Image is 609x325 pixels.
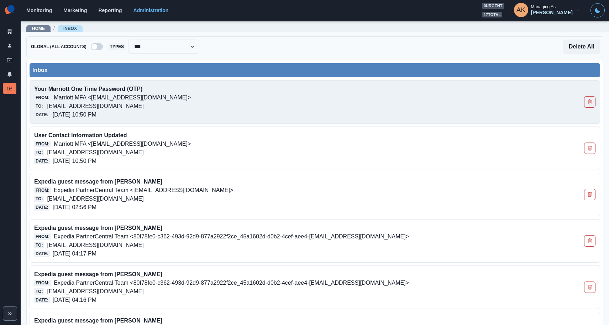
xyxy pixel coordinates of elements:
[34,196,44,202] span: To:
[34,251,50,257] span: Date:
[34,158,50,164] span: Date:
[3,306,17,321] button: Expand
[47,148,143,157] p: [EMAIL_ADDRESS][DOMAIN_NAME]
[109,43,125,50] span: Types
[53,157,96,165] p: [DATE] 10:50 PM
[516,1,526,19] div: Alex Kalogeropoulos
[53,249,96,258] p: [DATE] 04:17 PM
[26,7,52,13] a: Monitoring
[54,140,191,148] p: Marriott MFA <[EMAIL_ADDRESS][DOMAIN_NAME]>
[34,149,44,156] span: To:
[3,40,16,51] a: Users
[47,195,143,203] p: [EMAIL_ADDRESS][DOMAIN_NAME]
[34,316,483,325] p: Expedia guest message from [PERSON_NAME]
[26,25,83,32] nav: breadcrumb
[3,26,16,37] a: Clients
[34,85,483,93] p: Your Marriott One Time Password (OTP)
[3,83,16,94] a: Inbox
[30,43,88,50] span: Global (All Accounts)
[47,287,143,296] p: [EMAIL_ADDRESS][DOMAIN_NAME]
[482,3,504,9] span: 0 urgent
[133,7,169,13] a: Administration
[34,224,483,232] p: Expedia guest message from [PERSON_NAME]
[34,141,51,147] span: From:
[584,282,595,293] button: Delete Email
[34,177,483,186] p: Expedia guest message from [PERSON_NAME]
[32,66,597,74] div: Inbox
[584,96,595,108] button: Delete Email
[53,296,96,304] p: [DATE] 04:16 PM
[34,233,51,240] span: From:
[34,288,44,295] span: To:
[34,112,50,118] span: Date:
[54,186,233,195] p: Expedia PartnerCentral Team <[EMAIL_ADDRESS][DOMAIN_NAME]>
[47,102,143,110] p: [EMAIL_ADDRESS][DOMAIN_NAME]
[54,232,409,241] p: Expedia PartnerCentral Team <80f78fe0-c362-493d-92d9-877a2922f2ce_45a1602d-d0b2-4cef-aee4-[EMAIL_...
[63,26,77,31] a: Inbox
[34,131,483,140] p: User Contact Information Updated
[47,241,143,249] p: [EMAIL_ADDRESS][DOMAIN_NAME]
[34,270,483,279] p: Expedia guest message from [PERSON_NAME]
[563,40,600,54] button: Delete All
[34,280,51,286] span: From:
[508,3,586,17] button: Managing As[PERSON_NAME]
[531,10,573,16] div: [PERSON_NAME]
[3,54,16,66] a: Draft Posts
[63,7,87,13] a: Marketing
[34,204,50,211] span: Date:
[34,103,44,109] span: To:
[98,7,122,13] a: Reporting
[531,4,556,9] div: Managing As
[34,297,50,303] span: Date:
[482,12,502,18] span: 17 total
[53,203,96,212] p: [DATE] 02:56 PM
[54,93,191,102] p: Marriott MFA <[EMAIL_ADDRESS][DOMAIN_NAME]>
[54,279,409,287] p: Expedia PartnerCentral Team <80f78fe0-c362-493d-92d9-877a2922f2ce_45a1602d-d0b2-4cef-aee4-[EMAIL_...
[584,235,595,247] button: Delete Email
[34,94,51,101] span: From:
[584,143,595,154] button: Delete Email
[32,26,45,31] a: Home
[34,242,44,248] span: To:
[34,187,51,194] span: From:
[53,25,55,32] span: /
[584,189,595,200] button: Delete Email
[3,68,16,80] a: Notifications
[590,3,605,17] button: Toggle Mode
[53,110,96,119] p: [DATE] 10:50 PM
